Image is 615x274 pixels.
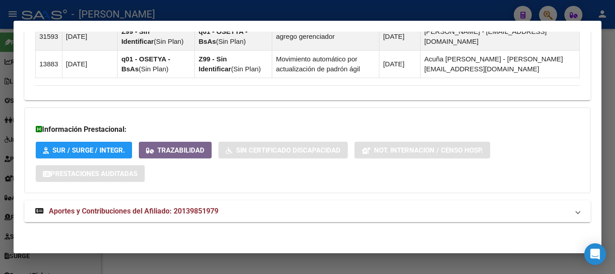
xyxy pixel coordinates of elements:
div: Open Intercom Messenger [584,243,606,265]
button: Prestaciones Auditadas [36,165,145,182]
button: Sin Certificado Discapacidad [218,142,348,158]
span: Trazabilidad [157,146,204,154]
td: Acuña [PERSON_NAME] - [PERSON_NAME][EMAIL_ADDRESS][DOMAIN_NAME] [421,50,580,78]
td: [DATE] [379,50,421,78]
span: SUR / SURGE / INTEGR. [52,146,125,154]
h3: Información Prestacional: [36,124,579,135]
td: [DATE] [379,23,421,50]
td: [DATE] [62,23,118,50]
td: [PERSON_NAME] - [EMAIL_ADDRESS][DOMAIN_NAME] [421,23,580,50]
span: Sin Plan [218,37,244,45]
td: [DATE] [62,50,118,78]
td: ( ) [118,50,195,78]
button: Not. Internacion / Censo Hosp. [355,142,490,158]
span: Aportes y Contribuciones del Afiliado: 20139851979 [49,207,218,215]
span: Not. Internacion / Censo Hosp. [374,146,483,154]
td: 31593 [36,23,62,50]
td: ( ) [195,50,272,78]
strong: q01 - OSETYA - BsAs [121,55,170,73]
span: Prestaciones Auditadas [51,170,137,178]
td: ( ) [195,23,272,50]
span: Sin Plan [156,37,181,45]
strong: q01 - OSETYA - BsAs [199,28,247,45]
td: 13883 [36,50,62,78]
strong: Z99 - Sin Identificar [199,55,231,73]
td: Movimiento automático por actualización de padrón ágil [272,50,379,78]
mat-expansion-panel-header: Aportes y Contribuciones del Afiliado: 20139851979 [24,200,591,222]
strong: Z99 - Sin Identificar [121,28,154,45]
span: Sin Plan [141,65,166,73]
td: ( ) [118,23,195,50]
td: agrego gerenciador [272,23,379,50]
button: Trazabilidad [139,142,212,158]
span: Sin Plan [233,65,259,73]
span: Sin Certificado Discapacidad [236,146,341,154]
button: SUR / SURGE / INTEGR. [36,142,132,158]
